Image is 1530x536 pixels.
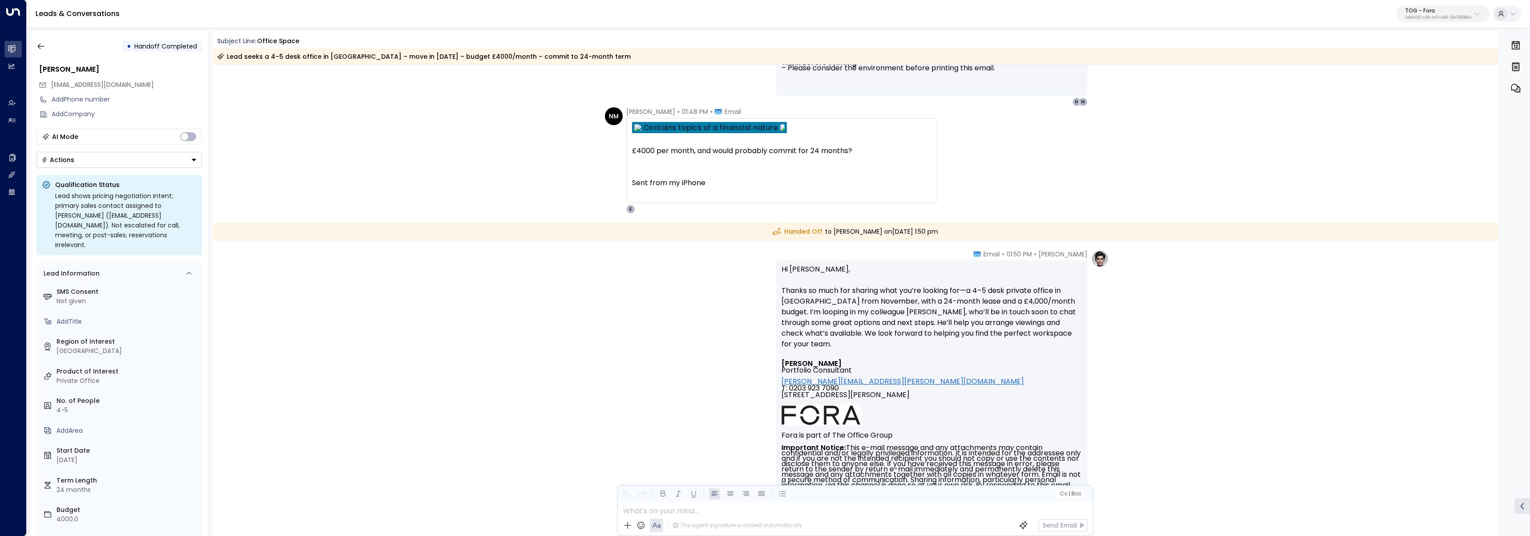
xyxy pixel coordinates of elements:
[56,426,198,435] div: AddArea
[51,80,154,89] span: nicolablane@hotmail.com
[51,80,154,89] span: [EMAIL_ADDRESS][DOMAIN_NAME]
[36,152,202,168] div: Button group with a nested menu
[773,227,822,236] span: Handed Off
[626,205,635,214] div: E
[725,107,741,116] span: Email
[56,505,198,515] label: Budget
[1002,250,1004,259] span: •
[983,250,1000,259] span: Email
[36,152,202,168] button: Actions
[636,488,647,499] button: Redo
[1039,250,1087,259] span: [PERSON_NAME]
[781,358,841,369] font: [PERSON_NAME]
[55,191,197,250] div: Lead shows pricing negotiation intent; primary sales contact assigned to [PERSON_NAME] ([EMAIL_AD...
[36,8,120,19] a: Leads & Conversations
[1059,491,1081,497] span: Cc Bcc
[1405,16,1472,20] p: 24bbb2f3-cf28-4415-a26f-20e170838bf4
[52,95,202,104] div: AddPhone number
[710,107,713,116] span: •
[56,396,198,406] label: No. of People
[781,430,893,440] font: Fora is part of The Office Group
[56,376,198,386] div: Private Office
[56,515,198,524] div: 4000.0
[257,37,299,46] div: Office space
[56,446,198,455] label: Start Date
[605,107,623,125] div: NM
[1068,491,1070,497] span: |
[682,107,708,116] span: 01:48 PM
[1079,97,1087,106] div: N
[134,42,197,51] span: Handoff Completed
[1091,250,1109,268] img: profile-logo.png
[213,223,1498,241] div: to [PERSON_NAME] on [DATE] 1:50 pm
[56,296,198,306] div: Not given
[39,64,202,75] div: [PERSON_NAME]
[781,378,1024,385] a: [PERSON_NAME][EMAIL_ADDRESS][PERSON_NAME][DOMAIN_NAME]
[56,455,198,465] div: [DATE]
[672,521,802,529] div: The agent signature is added automatically
[56,367,198,376] label: Product of Interest
[56,485,198,495] div: 24 months
[781,391,910,405] span: [STREET_ADDRESS][PERSON_NAME]
[1007,250,1032,259] span: 01:50 PM
[55,180,197,189] p: Qualification Status
[52,132,78,141] div: AI Mode
[56,346,198,356] div: [GEOGRAPHIC_DATA]
[781,367,852,374] span: Portfolio Consultant
[780,124,785,131] img: Contains topics of a financial nature
[56,476,198,485] label: Term Length
[217,52,631,61] div: Lead seeks a 4–5 desk office in [GEOGRAPHIC_DATA] – move in [DATE] – budget £4000/month – commit ...
[781,264,1082,360] p: Hi [PERSON_NAME], Thanks so much for sharing what you’re looking for—a 4–5 desk private office in...
[620,488,632,499] button: Undo
[781,405,862,426] img: AIorK4ysLkpAD1VLoJghiceWoVRmgk1XU2vrdoLkeDLGAFfv_vh6vnfJOA1ilUWLDOVq3gZTs86hLsHm3vG-
[127,38,131,54] div: •
[781,443,1083,533] font: This e-mail message and any attachments may contain confidential and/or legally privileged inform...
[781,360,1082,531] div: Signature
[781,443,846,453] strong: Important Notice:
[40,269,100,278] div: Lead Information
[644,124,778,131] a: Contains topics of a financial nature
[1405,8,1472,13] p: TOG - Fora
[632,178,932,188] div: Sent from my iPhone
[56,406,198,415] div: 4-5
[41,156,74,164] div: Actions
[56,287,198,296] label: SMS Consent
[56,337,198,346] label: Region of Interest
[52,110,202,119] div: AddCompany
[56,317,198,326] div: AddTitle
[634,124,641,131] img: Contains topics of a financial nature
[1072,97,1081,106] div: H
[1396,5,1490,22] button: TOG - Fora24bbb2f3-cf28-4415-a26f-20e170838bf4
[677,107,680,116] span: •
[626,107,675,116] span: [PERSON_NAME]
[217,37,256,45] span: Subject Line:
[1056,490,1084,498] button: Cc|Bcc
[1034,250,1036,259] span: •
[632,146,932,156] div: £4000 per month, and would probably commit for 24 months?
[781,385,839,391] span: T: 0203 923 7090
